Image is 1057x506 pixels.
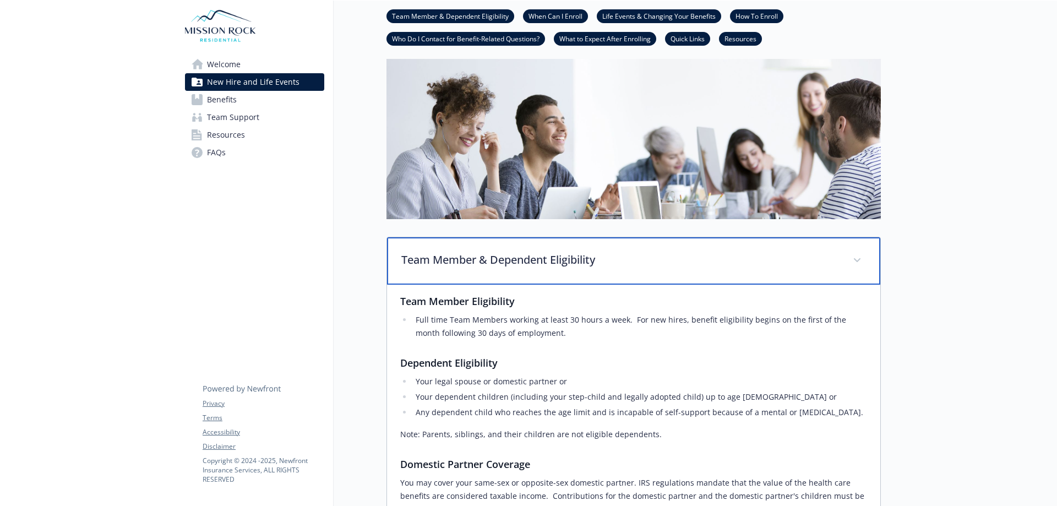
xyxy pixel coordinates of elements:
[400,355,867,371] h3: Dependent Eligibility
[185,56,324,73] a: Welcome
[400,293,867,309] h3: Team Member Eligibility
[387,237,880,285] div: Team Member & Dependent Eligibility
[719,33,762,43] a: Resources
[400,456,867,472] h3: Domestic Partner Coverage
[207,108,259,126] span: Team Support
[207,144,226,161] span: FAQs
[207,56,241,73] span: Welcome
[665,33,710,43] a: Quick Links
[185,126,324,144] a: Resources
[207,91,237,108] span: Benefits
[554,33,656,43] a: What to Expect After Enrolling
[203,442,324,451] a: Disclaimer
[203,399,324,409] a: Privacy
[386,33,545,43] a: Who Do I Contact for Benefit-Related Questions?
[597,10,721,21] a: Life Events & Changing Your Benefits
[386,59,881,219] img: new hire page banner
[207,126,245,144] span: Resources
[386,10,514,21] a: Team Member & Dependent Eligibility
[401,252,840,268] p: Team Member & Dependent Eligibility
[412,375,867,388] li: Your legal spouse or domestic partner or
[207,73,299,91] span: New Hire and Life Events
[412,406,867,419] li: Any dependent child who reaches the age limit and is incapable of self-support because of a menta...
[185,73,324,91] a: New Hire and Life Events
[185,108,324,126] a: Team Support
[412,313,867,340] li: Full time Team Members working at least 30 hours a week. For new hires, benefit eligibility begin...
[185,144,324,161] a: FAQs
[523,10,588,21] a: When Can I Enroll
[730,10,783,21] a: How To Enroll
[203,456,324,484] p: Copyright © 2024 - 2025 , Newfront Insurance Services, ALL RIGHTS RESERVED
[203,413,324,423] a: Terms
[185,91,324,108] a: Benefits
[412,390,867,404] li: Your dependent children (including your step-child and legally adopted child) up to age [DEMOGRAP...
[203,427,324,437] a: Accessibility
[400,428,867,441] p: Note: Parents, siblings, and their children are not eligible dependents.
